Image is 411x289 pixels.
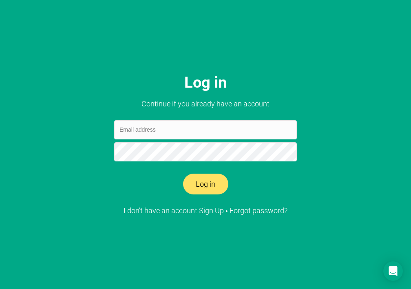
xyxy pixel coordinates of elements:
a: Forgot password? [230,206,287,215]
div: Open Intercom Messenger [383,261,403,281]
h1: Log in [184,73,227,92]
button: Log in [183,174,228,195]
a: I don’t have an account Sign Up [124,206,224,215]
input: Email address [114,120,297,139]
h2: Continue if you already have an account [137,99,274,108]
span: • [226,208,228,214]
